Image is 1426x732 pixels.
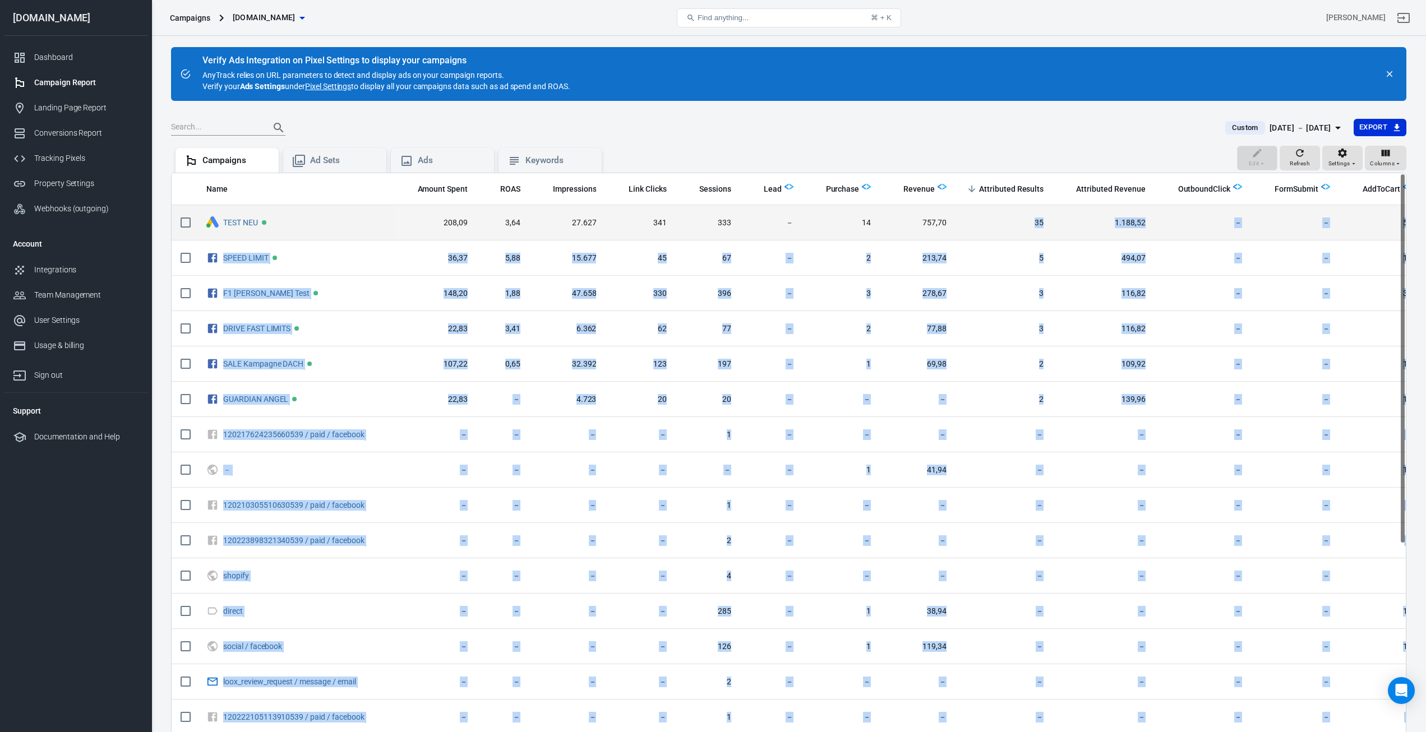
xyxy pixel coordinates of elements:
[964,217,1044,229] span: 35
[685,288,731,299] span: 396
[614,606,667,617] span: －
[553,182,597,196] span: The number of times your ads were on screen.
[1164,184,1230,195] span: OutboundClick
[34,127,139,139] div: Conversions Report
[486,394,520,405] span: －
[964,359,1044,370] span: 2
[964,253,1044,264] span: 5
[677,8,901,27] button: Find anything...⌘ + K
[34,314,139,326] div: User Settings
[889,571,947,582] span: －
[811,253,871,264] span: 2
[749,500,793,511] span: －
[538,182,597,196] span: The number of times your ads were on screen.
[403,253,468,264] span: 36,37
[206,184,242,195] span: Name
[614,535,667,546] span: －
[538,535,597,546] span: －
[4,397,147,424] li: Support
[811,288,871,299] span: 3
[1164,359,1242,370] span: －
[749,429,793,441] span: －
[1354,119,1406,136] button: Export
[223,395,290,403] span: GUARDIAN ANGEL
[4,358,147,388] a: Sign out
[1326,12,1386,24] div: Account id: ihJQPUot
[34,178,139,189] div: Property Settings
[784,182,793,191] img: Logo
[223,712,364,721] a: 120222105113910539 / paid / facebook
[1164,606,1242,617] span: －
[1275,184,1318,195] span: FormSubmit
[1348,184,1401,195] span: AddToCart
[486,182,520,196] span: The total return on ad spend
[1062,182,1145,196] span: The total revenue attributed according to your ad network (Facebook, Google, etc.)
[1164,465,1242,476] span: －
[1280,146,1320,170] button: Refresh
[223,289,311,297] span: F1 Verstappen Test
[1233,182,1242,191] img: Logo
[1062,323,1145,335] span: 116,82
[1164,571,1242,582] span: －
[1062,359,1145,370] span: 109,92
[1321,182,1330,191] img: Logo
[1164,288,1242,299] span: －
[486,323,520,335] span: 3,41
[903,182,935,196] span: Total revenue calculated by AnyTrack.
[294,326,299,331] span: Active
[292,397,297,401] span: Active
[4,257,147,282] a: Integrations
[34,152,139,164] div: Tracking Pixels
[403,465,468,476] span: －
[1382,66,1397,82] button: close
[223,430,364,439] a: 120217624235660539 / paid / facebook
[4,196,147,221] a: Webhooks (outgoing)
[202,56,570,92] div: AnyTrack relies on URL parameters to detect and display ads on your campaign reports. Verify your...
[1062,571,1145,582] span: －
[4,70,147,95] a: Campaign Report
[749,184,782,195] span: Lead
[1164,535,1242,546] span: －
[1062,217,1145,229] span: 1.188,52
[233,11,296,25] span: drive-fast.de
[4,308,147,333] a: User Settings
[4,333,147,358] a: Usage & billing
[538,394,597,405] span: 4.723
[34,369,139,381] div: Sign out
[614,182,667,196] span: The number of clicks on links within the ad that led to advertiser-specified destinations
[273,256,277,260] span: Active
[811,465,871,476] span: 1
[685,394,731,405] span: 20
[538,606,597,617] span: －
[1260,394,1330,405] span: －
[1388,677,1415,704] div: Open Intercom Messenger
[685,253,731,264] span: 67
[206,428,219,441] svg: Unknown Facebook
[889,465,947,476] span: 41,94
[486,429,520,441] span: －
[1260,429,1330,441] span: －
[749,571,793,582] span: －
[34,264,139,276] div: Integrations
[305,81,351,92] a: Pixel Settings
[614,253,667,264] span: 45
[1260,535,1330,546] span: －
[206,286,219,300] svg: Facebook Ads
[685,535,731,546] span: 2
[403,359,468,370] span: 107,22
[614,465,667,476] span: －
[1260,217,1330,229] span: －
[1062,535,1145,546] span: －
[206,463,219,476] svg: UTM & Web Traffic
[223,254,270,262] span: SPEED LIMIT
[34,203,139,215] div: Webhooks (outgoing)
[403,606,468,617] span: －
[4,95,147,121] a: Landing Page Report
[486,465,520,476] span: －
[749,535,793,546] span: －
[1260,571,1330,582] span: －
[979,184,1044,195] span: Attributed Results
[1260,606,1330,617] span: －
[223,536,366,544] span: 120223898321340539 / paid / facebook
[4,13,147,23] div: [DOMAIN_NAME]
